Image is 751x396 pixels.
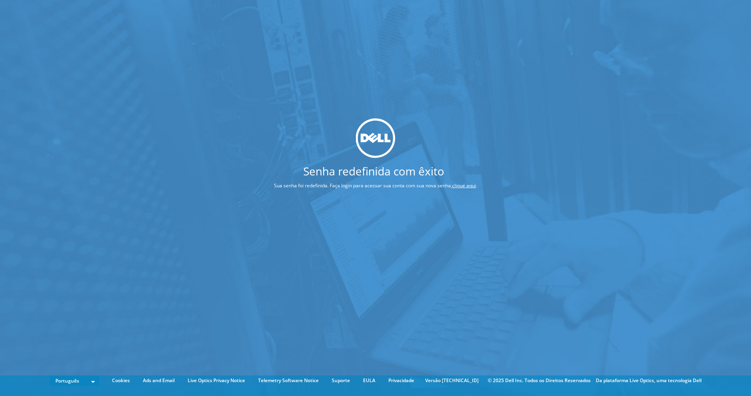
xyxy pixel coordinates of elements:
[421,376,483,385] li: Versão [TECHNICAL_ID]
[357,376,381,385] a: EULA
[382,376,420,385] a: Privacidade
[326,376,356,385] a: Suporte
[252,376,325,385] a: Telemetry Software Notice
[596,376,702,385] li: Da plataforma Live Optics, uma tecnologia Dell
[244,166,503,177] h1: Senha redefinida com êxito
[484,376,595,385] li: © 2025 Dell Inc. Todos os Direitos Reservados
[106,376,136,385] a: Cookies
[356,118,395,158] img: dell_svg_logo.svg
[244,181,507,190] p: Sua senha foi redefinida. Faça login para acessar sua conta com sua nova senha, .
[452,182,476,189] a: clique aqui
[137,376,181,385] a: Ads and Email
[182,376,251,385] a: Live Optics Privacy Notice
